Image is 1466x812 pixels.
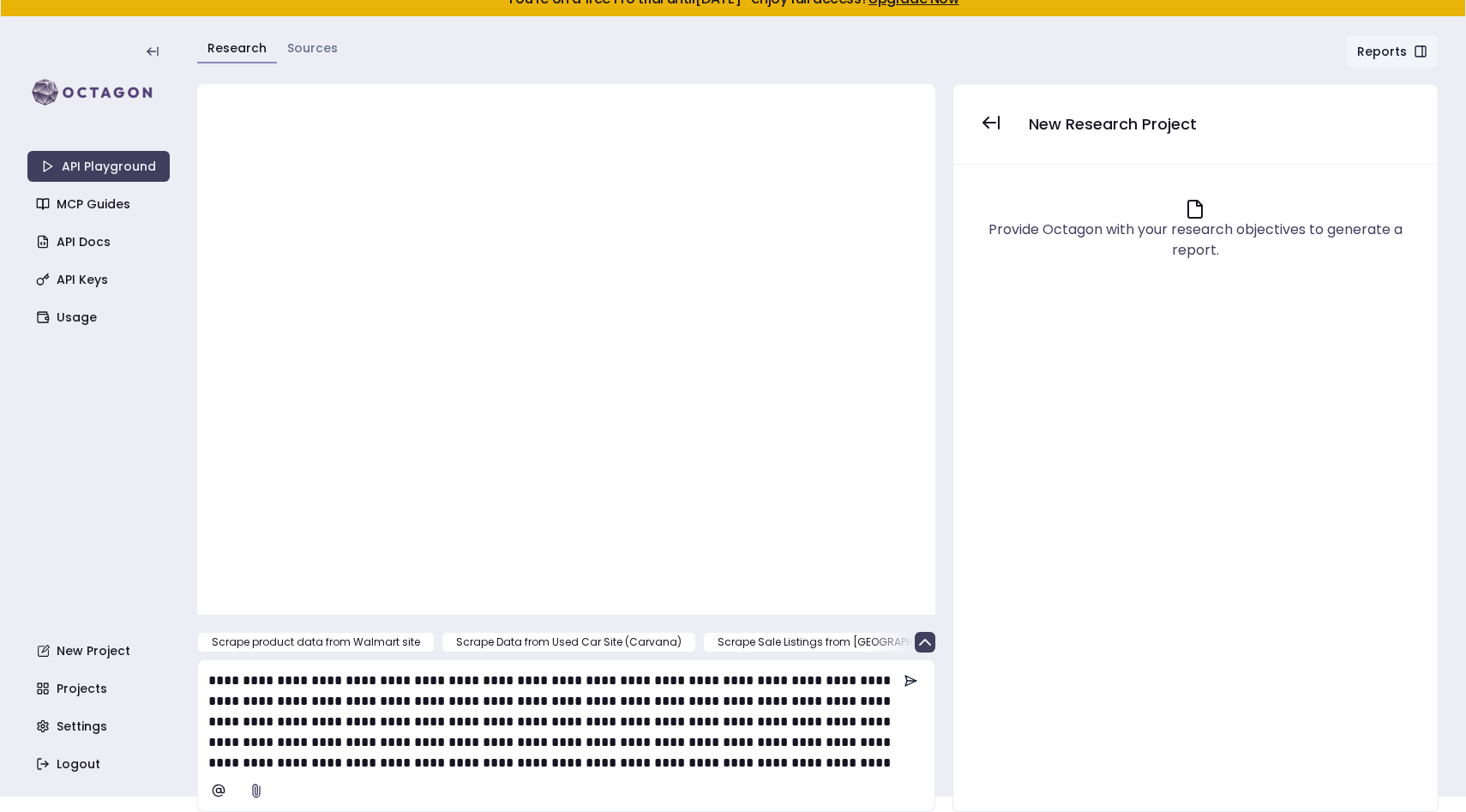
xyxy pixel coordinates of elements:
a: API Docs [29,226,171,257]
a: API Playground [27,151,170,182]
a: MCP Guides [29,189,171,220]
a: Research [207,39,267,57]
a: Usage [29,302,171,333]
button: Reports [1346,34,1439,69]
a: Projects [29,673,171,704]
button: Scrape Sale Listings from [GEOGRAPHIC_DATA] [703,632,977,653]
a: API Keys [29,264,171,295]
a: Sources [287,39,338,57]
button: Scrape Data from Used Car Site (Carvana) [442,632,696,653]
a: Settings [29,711,171,742]
a: New Project [29,635,171,666]
img: logo-rect-yK7x_WSZ.svg [27,75,170,110]
button: Scrape product data from Walmart site [197,632,435,653]
button: New Research Project [1015,105,1211,143]
div: Provide Octagon with your research objectives to generate a report. [988,220,1403,261]
a: Logout [29,749,171,779]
